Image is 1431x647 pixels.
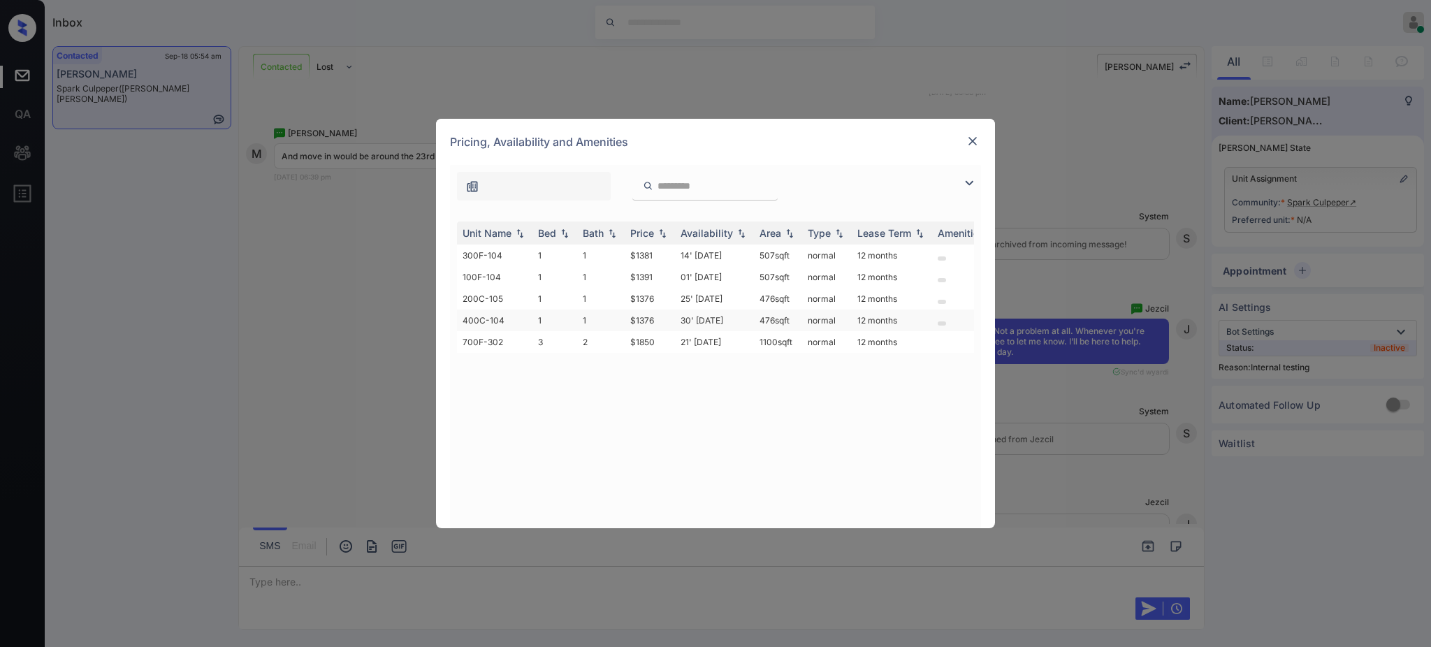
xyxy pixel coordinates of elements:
td: 12 months [852,331,932,353]
td: normal [802,266,852,288]
td: 1 [577,245,625,266]
td: 400C-104 [457,310,532,331]
td: normal [802,245,852,266]
div: Bath [583,227,604,239]
div: Lease Term [857,227,911,239]
td: 3 [532,331,577,353]
div: Bed [538,227,556,239]
td: 1 [532,266,577,288]
img: sorting [513,228,527,238]
td: 1 [577,288,625,310]
td: 30' [DATE] [675,310,754,331]
img: sorting [913,228,927,238]
td: $1850 [625,331,675,353]
td: 12 months [852,288,932,310]
div: Area [760,227,781,239]
div: Availability [681,227,733,239]
td: 25' [DATE] [675,288,754,310]
img: icon-zuma [465,180,479,194]
td: 476 sqft [754,310,802,331]
td: 300F-104 [457,245,532,266]
td: 12 months [852,266,932,288]
td: 1 [577,310,625,331]
td: 1 [577,266,625,288]
td: $1381 [625,245,675,266]
td: 12 months [852,310,932,331]
td: normal [802,331,852,353]
td: 01' [DATE] [675,266,754,288]
td: 200C-105 [457,288,532,310]
div: Unit Name [463,227,511,239]
td: 507 sqft [754,266,802,288]
td: 1 [532,310,577,331]
div: Price [630,227,654,239]
td: 12 months [852,245,932,266]
img: sorting [734,228,748,238]
td: 476 sqft [754,288,802,310]
td: 14' [DATE] [675,245,754,266]
td: 1100 sqft [754,331,802,353]
div: Pricing, Availability and Amenities [436,119,995,165]
td: 21' [DATE] [675,331,754,353]
td: 2 [577,331,625,353]
td: normal [802,288,852,310]
img: icon-zuma [643,180,653,192]
td: 1 [532,288,577,310]
img: sorting [832,228,846,238]
td: $1376 [625,310,675,331]
td: $1376 [625,288,675,310]
div: Amenities [938,227,985,239]
img: sorting [655,228,669,238]
img: close [966,134,980,148]
img: sorting [558,228,572,238]
img: sorting [605,228,619,238]
td: 1 [532,245,577,266]
td: 700F-302 [457,331,532,353]
img: sorting [783,228,797,238]
td: $1391 [625,266,675,288]
td: 507 sqft [754,245,802,266]
td: 100F-104 [457,266,532,288]
td: normal [802,310,852,331]
div: Type [808,227,831,239]
img: icon-zuma [961,175,978,191]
